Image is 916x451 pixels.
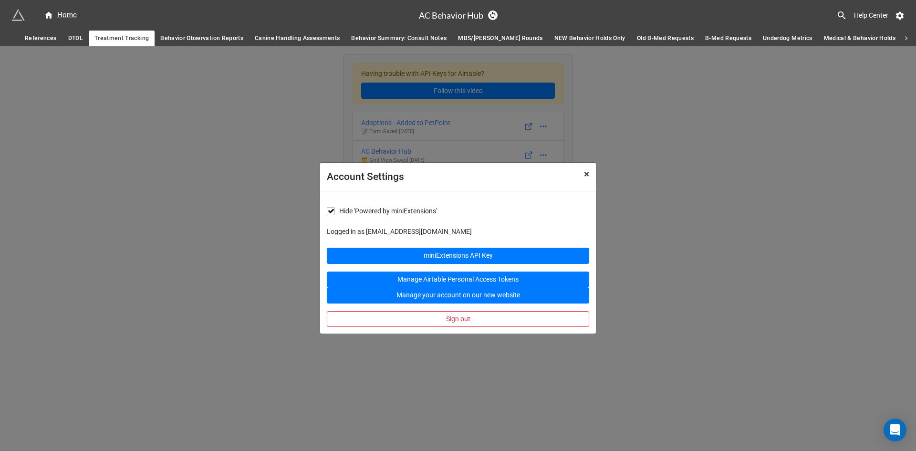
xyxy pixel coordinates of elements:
[584,168,589,180] span: ×
[488,10,498,20] a: Sync Base Structure
[327,311,589,327] button: Sign out
[327,272,589,288] a: Manage Airtable Personal Access Tokens
[637,33,694,43] span: Old B-Med Requests
[160,33,243,43] span: Behavior Observation Reports
[255,33,340,43] span: Canine Handling Assessments
[327,207,437,215] label: Hide 'Powered by miniExtensions'
[554,33,625,43] span: NEW Behavior Holds Only
[847,7,895,24] a: Help Center
[705,33,751,43] span: B-Med Requests
[327,169,563,185] div: Account Settings
[824,33,895,43] span: Medical & Behavior Holds
[327,287,589,304] button: Manage your account on our new website
[327,248,589,264] a: miniExtensions API Key
[458,33,542,43] span: MBS/[PERSON_NAME] Rounds
[11,9,25,22] img: miniextensions-icon.73ae0678.png
[25,33,57,43] span: References
[19,31,897,46] div: scrollable auto tabs example
[419,11,483,20] h3: AC Behavior Hub
[763,33,812,43] span: Underdog Metrics
[351,33,447,43] span: Behavior Summary: Consult Notes
[44,10,77,21] div: Home
[327,226,589,237] label: Logged in as [EMAIL_ADDRESS][DOMAIN_NAME]
[68,33,83,43] span: DTDL
[884,419,906,441] div: Open Intercom Messenger
[94,33,149,43] span: Treatment Tracking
